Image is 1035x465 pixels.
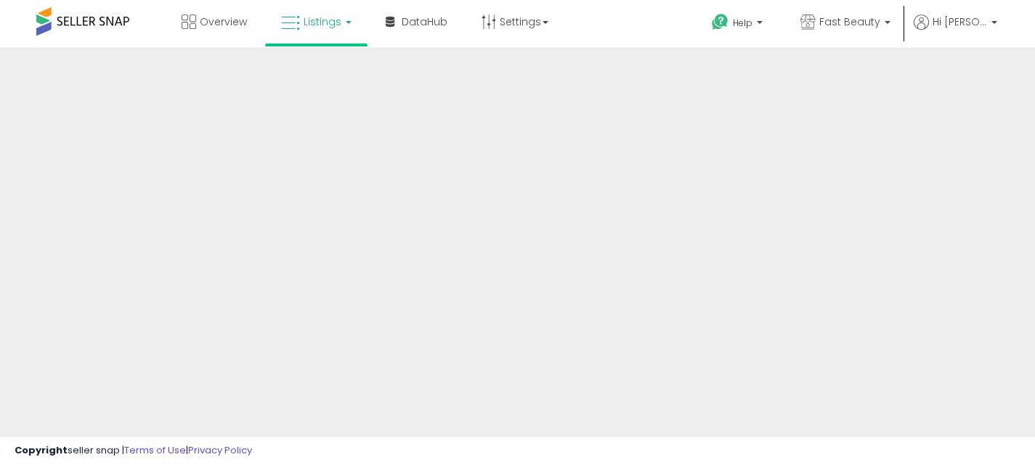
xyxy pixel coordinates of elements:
[711,13,729,31] i: Get Help
[304,15,341,29] span: Listings
[700,2,777,47] a: Help
[733,17,752,29] span: Help
[914,15,997,47] a: Hi [PERSON_NAME]
[200,15,247,29] span: Overview
[402,15,447,29] span: DataHub
[15,443,68,457] strong: Copyright
[15,444,252,458] div: seller snap | |
[124,443,186,457] a: Terms of Use
[188,443,252,457] a: Privacy Policy
[933,15,987,29] span: Hi [PERSON_NAME]
[819,15,880,29] span: Fast Beauty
